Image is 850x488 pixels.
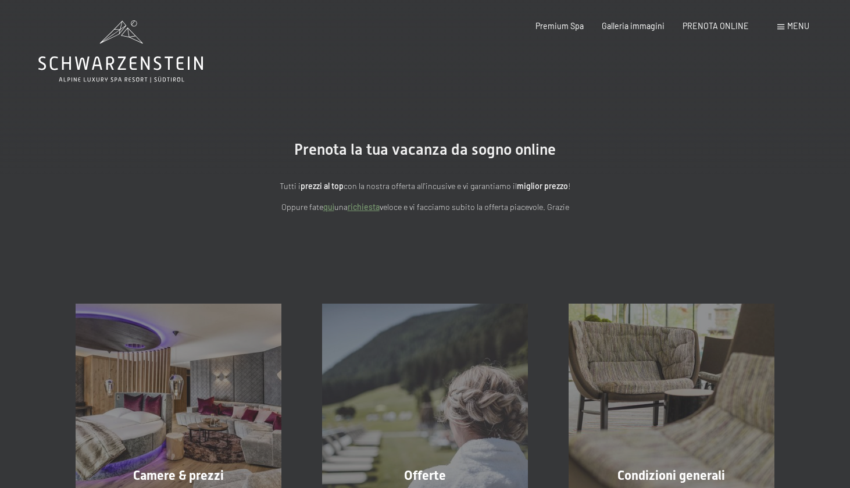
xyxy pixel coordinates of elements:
[517,181,568,191] strong: miglior prezzo
[683,21,749,31] a: PRENOTA ONLINE
[787,21,809,31] span: Menu
[301,181,344,191] strong: prezzi al top
[404,468,446,483] span: Offerte
[602,21,665,31] a: Galleria immagini
[169,201,681,214] p: Oppure fate una veloce e vi facciamo subito la offerta piacevole. Grazie
[348,202,380,212] a: richiesta
[133,468,224,483] span: Camere & prezzi
[617,468,725,483] span: Condizioni generali
[169,180,681,193] p: Tutti i con la nostra offerta all'incusive e vi garantiamo il !
[294,141,556,158] span: Prenota la tua vacanza da sogno online
[535,21,584,31] a: Premium Spa
[323,202,334,212] a: quì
